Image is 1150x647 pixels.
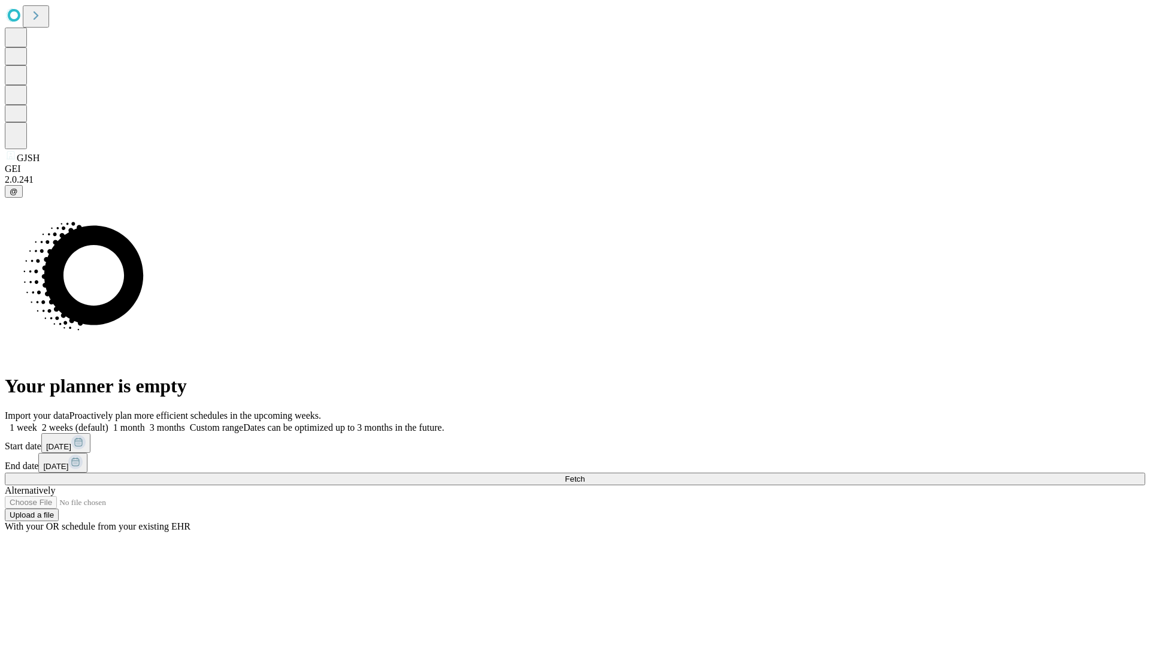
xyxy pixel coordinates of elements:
span: Dates can be optimized up to 3 months in the future. [243,422,444,433]
span: Proactively plan more efficient schedules in the upcoming weeks. [69,410,321,421]
div: End date [5,453,1145,473]
div: Start date [5,433,1145,453]
button: @ [5,185,23,198]
span: Fetch [565,474,585,483]
span: 3 months [150,422,185,433]
span: Import your data [5,410,69,421]
span: Alternatively [5,485,55,495]
span: 2 weeks (default) [42,422,108,433]
div: 2.0.241 [5,174,1145,185]
button: [DATE] [41,433,90,453]
div: GEI [5,164,1145,174]
button: Upload a file [5,509,59,521]
span: GJSH [17,153,40,163]
span: With your OR schedule from your existing EHR [5,521,190,531]
span: [DATE] [46,442,71,451]
span: 1 month [113,422,145,433]
button: [DATE] [38,453,87,473]
span: [DATE] [43,462,68,471]
span: Custom range [190,422,243,433]
button: Fetch [5,473,1145,485]
span: 1 week [10,422,37,433]
span: @ [10,187,18,196]
h1: Your planner is empty [5,375,1145,397]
